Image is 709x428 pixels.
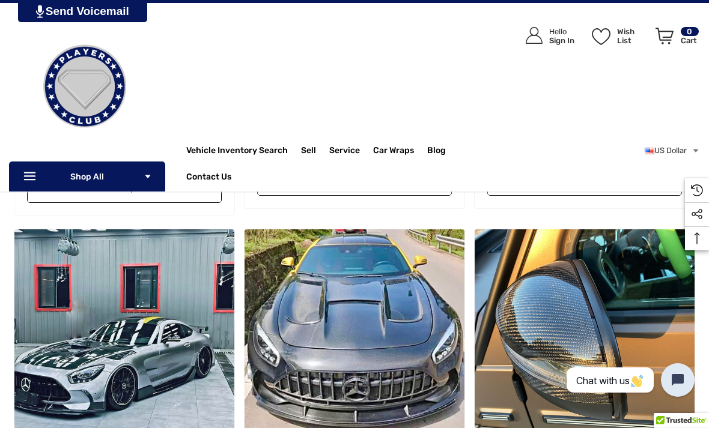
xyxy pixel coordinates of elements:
[650,15,700,62] a: Cart with 0 items
[617,27,649,45] p: Wish List
[549,36,574,45] p: Sign In
[329,145,360,158] a: Service
[186,145,288,158] a: Vehicle Inventory Search
[691,184,703,196] svg: Recently Viewed
[22,170,40,184] svg: Icon Line
[526,27,543,44] svg: Icon User Account
[144,172,152,181] svg: Icon Arrow Down
[512,15,580,56] a: Sign in
[427,145,446,158] a: Blog
[681,36,699,45] p: Cart
[681,27,699,36] p: 0
[301,145,316,158] span: Sell
[592,28,610,45] svg: Wish List
[25,26,145,146] img: Players Club | Cars For Sale
[645,139,700,163] a: USD
[186,172,231,185] a: Contact Us
[549,27,574,36] p: Hello
[691,208,703,220] svg: Social Media
[373,145,414,158] span: Car Wraps
[36,5,44,18] img: PjwhLS0gR2VuZXJhdG9yOiBHcmF2aXQuaW8gLS0+PHN2ZyB4bWxucz0iaHR0cDovL3d3dy53My5vcmcvMjAwMC9zdmciIHhtb...
[586,15,650,56] a: Wish List Wish List
[685,232,709,244] svg: Top
[373,139,427,163] a: Car Wraps
[301,139,329,163] a: Sell
[9,161,165,191] p: Shop All
[656,28,674,44] svg: Review Your Cart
